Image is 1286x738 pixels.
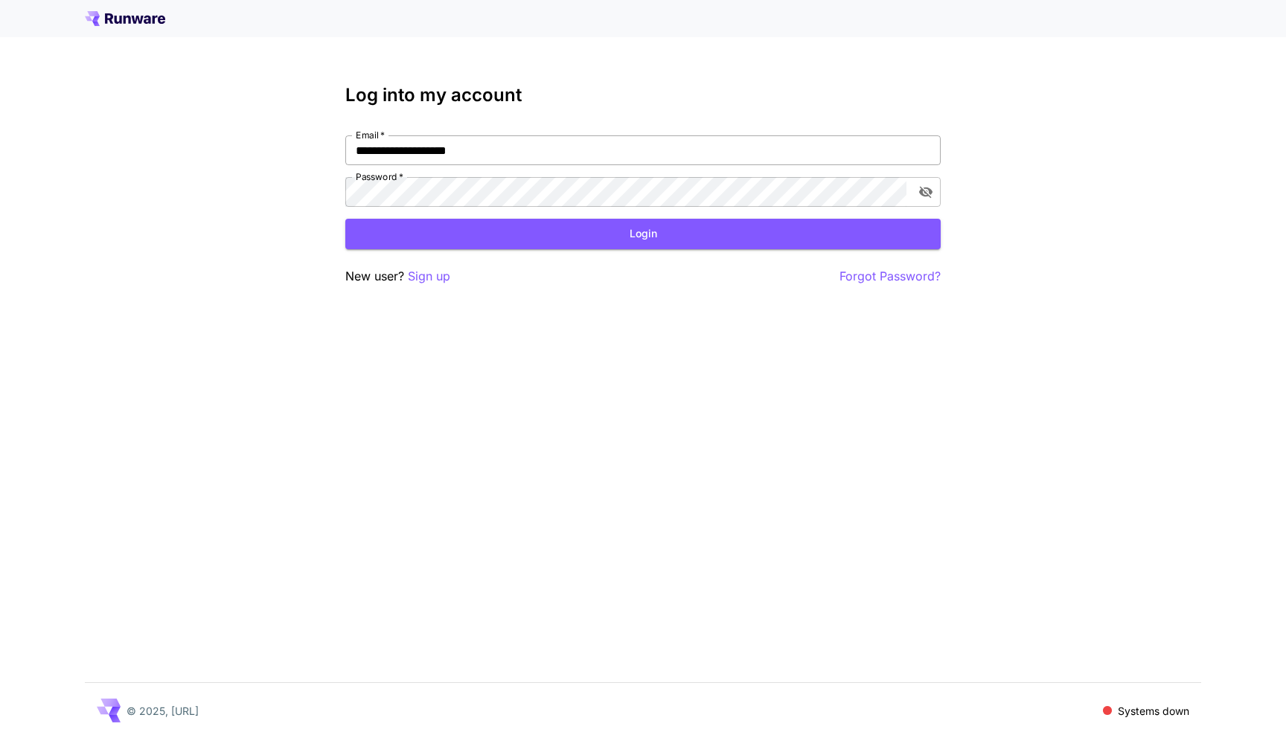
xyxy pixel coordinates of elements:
p: Systems down [1118,703,1189,719]
label: Password [356,170,403,183]
p: New user? [345,267,450,286]
button: Sign up [408,267,450,286]
p: © 2025, [URL] [127,703,199,719]
label: Email [356,129,385,141]
button: toggle password visibility [912,179,939,205]
button: Login [345,219,941,249]
button: Forgot Password? [839,267,941,286]
h3: Log into my account [345,85,941,106]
